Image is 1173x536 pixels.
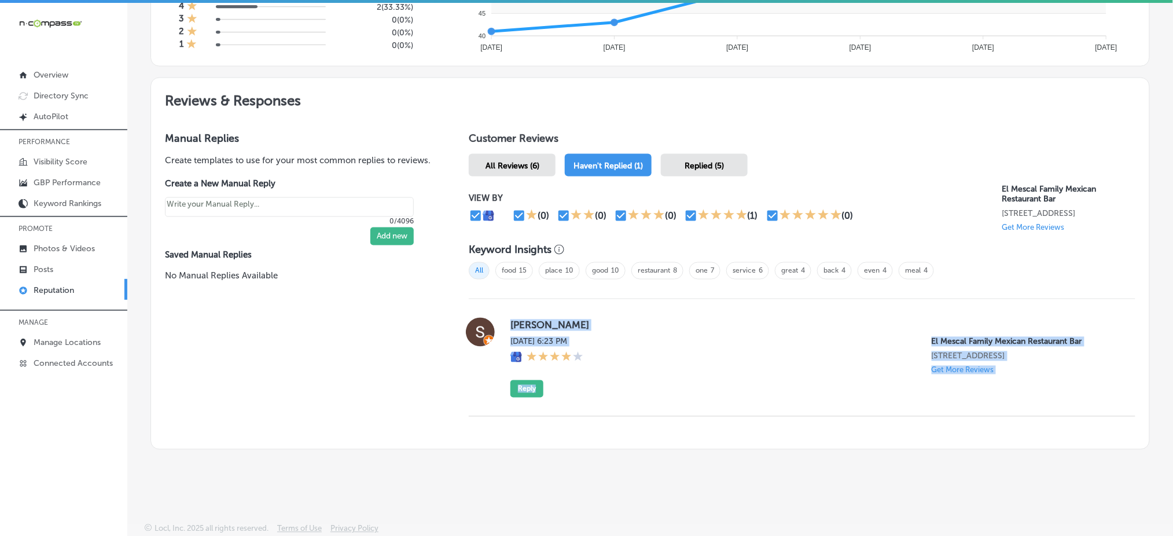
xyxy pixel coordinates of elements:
h5: 0 ( 0% ) [335,28,413,38]
p: Visibility Score [34,157,87,167]
a: service [733,267,756,275]
p: Directory Sync [34,91,89,101]
h4: 2 [179,26,184,39]
div: 4 Stars [698,209,748,223]
p: El Mescal Family Mexican Restaurant Bar [932,337,1117,347]
div: 1 Star [526,209,538,223]
div: (0) [665,210,676,221]
div: 1 Star [186,39,197,52]
span: Haven't Replied (1) [573,161,643,171]
tspan: [DATE] [1095,43,1117,52]
p: 0/4096 [165,217,414,225]
tspan: [DATE] [603,43,625,52]
a: 10 [565,267,573,275]
h4: 3 [179,13,184,26]
tspan: 45 [478,10,485,17]
div: (0) [842,210,854,221]
span: All [469,262,490,280]
img: 660ab0bf-5cc7-4cb8-ba1c-48b5ae0f18e60NCTV_CLogo_TV_Black_-500x88.png [19,18,82,29]
a: 15 [519,267,527,275]
a: 7 [711,267,714,275]
a: 4 [882,267,887,275]
label: Create a New Manual Reply [165,178,414,189]
a: 8 [673,267,677,275]
textarea: Create your Quick Reply [165,197,414,217]
tspan: [DATE] [972,43,994,52]
a: good [592,267,608,275]
h4: 1 [179,39,183,52]
a: food [502,267,516,275]
a: 4 [924,267,928,275]
p: GBP Performance [34,178,101,188]
span: All Reviews (6) [486,161,539,171]
p: Manage Locations [34,337,101,347]
a: one [696,267,708,275]
div: 1 Star [187,26,197,39]
h4: 4 [179,1,184,13]
p: Overview [34,70,68,80]
label: [DATE] 6:23 PM [510,337,583,347]
div: 1 Star [187,1,197,13]
h2: Reviews & Responses [151,78,1149,118]
p: Posts [34,265,53,274]
div: 2 Stars [571,209,595,223]
div: (1) [748,210,758,221]
p: 2210 Hwy 6 And 50 [932,351,1117,361]
tspan: [DATE] [480,43,502,52]
p: Connected Accounts [34,358,113,368]
p: Get More Reviews [1002,223,1065,232]
a: 6 [759,267,763,275]
div: 3 Stars [628,209,665,223]
div: (0) [538,210,549,221]
p: VIEW BY [469,193,1002,203]
button: Add new [370,227,414,245]
p: Get More Reviews [932,366,994,375]
div: 5 Stars [779,209,842,223]
p: Keyword Rankings [34,199,101,208]
h5: 2 ( 33.33% ) [335,2,413,12]
button: Reply [510,380,543,398]
div: 1 Star [187,13,197,26]
p: Locl, Inc. 2025 all rights reserved. [155,524,269,533]
label: [PERSON_NAME] [510,320,1117,331]
p: Photos & Videos [34,244,95,254]
p: No Manual Replies Available [165,270,432,282]
tspan: [DATE] [726,43,748,52]
div: (0) [595,210,606,221]
a: place [545,267,562,275]
a: 4 [841,267,845,275]
a: great [781,267,798,275]
a: even [864,267,880,275]
h5: 0 ( 0% ) [335,41,413,50]
label: Saved Manual Replies [165,250,432,260]
p: Reputation [34,285,74,295]
p: AutoPilot [34,112,68,122]
a: 10 [611,267,619,275]
tspan: [DATE] [849,43,871,52]
h3: Keyword Insights [469,244,551,256]
p: Create templates to use for your most common replies to reviews. [165,154,432,167]
div: 4 Stars [527,351,583,364]
a: meal [905,267,921,275]
a: restaurant [638,267,670,275]
p: El Mescal Family Mexican Restaurant Bar [1002,184,1135,204]
h5: 0 ( 0% ) [335,15,413,25]
p: 2210 Hwy 6 And 50 Grand Junction, CO 81505, US [1002,208,1135,218]
h1: Customer Reviews [469,132,1135,149]
h3: Manual Replies [165,132,432,145]
a: back [823,267,839,275]
tspan: 40 [478,32,485,39]
span: Replied (5) [685,161,724,171]
a: 4 [801,267,805,275]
